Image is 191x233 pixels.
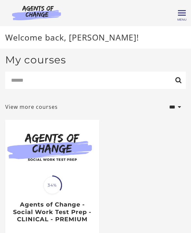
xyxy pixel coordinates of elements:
[43,176,61,194] span: 34%
[177,18,186,21] span: Menu
[5,5,68,20] img: Agents of Change Logo
[10,201,94,223] h3: Agents of Change - Social Work Test Prep - CLINICAL - PREMIUM
[5,103,58,111] a: View more courses
[5,31,186,44] p: Welcome back, [PERSON_NAME]!
[178,12,186,13] span: Toggle menu
[178,9,186,17] button: Toggle menu Menu
[5,54,66,66] h2: My courses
